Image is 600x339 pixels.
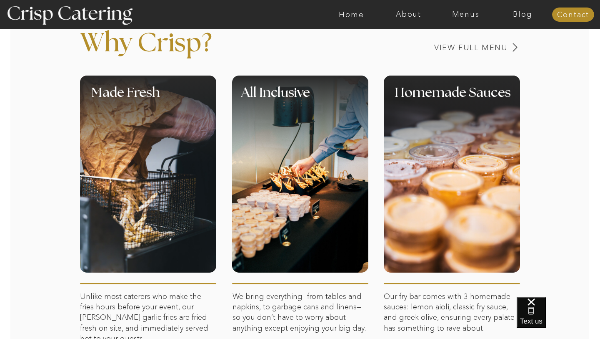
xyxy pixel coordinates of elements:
iframe: podium webchat widget bubble [517,297,600,339]
p: We bring everything—from tables and napkins, to garbage cans and linens—so you don’t have to worr... [232,291,368,338]
p: Why Crisp? [80,30,304,69]
a: About [380,10,437,19]
a: Menus [437,10,494,19]
a: Blog [494,10,551,19]
a: Contact [552,11,594,19]
h1: Made Fresh [91,86,245,111]
h1: Homemade Sauces [395,86,544,111]
a: Home [323,10,380,19]
a: View Full Menu [376,44,508,52]
h1: All Inclusive [241,86,420,111]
